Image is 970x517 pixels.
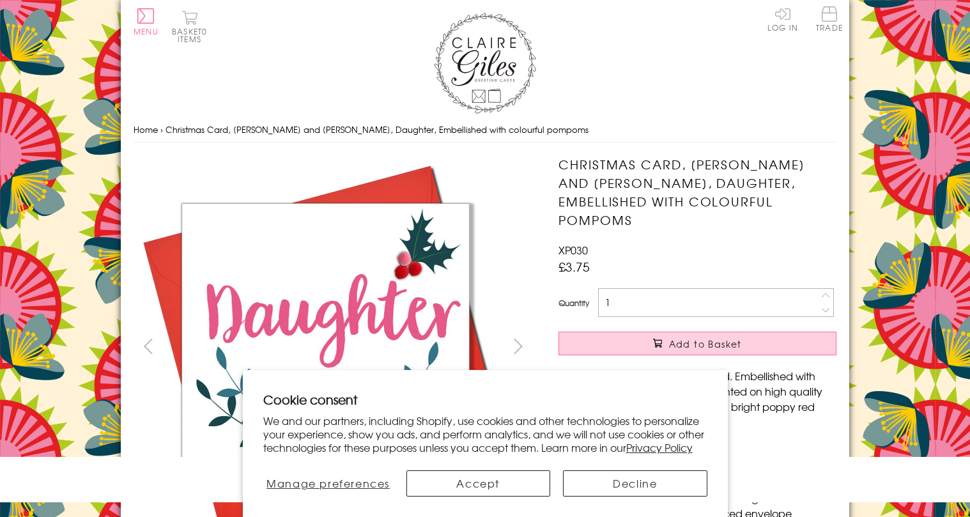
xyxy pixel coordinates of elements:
label: Quantity [558,297,589,309]
span: Christmas Card, [PERSON_NAME] and [PERSON_NAME], Daughter, Embellished with colourful pompoms [166,123,589,135]
button: Menu [134,8,158,35]
h2: Cookie consent [263,390,707,408]
span: Trade [816,6,843,31]
h1: Christmas Card, [PERSON_NAME] and [PERSON_NAME], Daughter, Embellished with colourful pompoms [558,155,836,229]
a: Home [134,123,158,135]
button: Manage preferences [263,470,394,497]
button: next [504,332,533,360]
a: Log In [767,6,798,31]
a: Trade [816,6,843,34]
img: Claire Giles Greetings Cards [434,13,536,114]
span: Add to Basket [669,337,742,350]
span: 0 items [178,26,207,45]
span: Menu [134,26,158,37]
span: XP030 [558,242,588,258]
span: › [160,123,163,135]
button: prev [134,332,162,360]
nav: breadcrumbs [134,117,836,143]
button: Add to Basket [558,332,836,355]
button: Basket0 items [172,10,207,43]
span: £3.75 [558,258,590,275]
p: We and our partners, including Shopify, use cookies and other technologies to personalize your ex... [263,414,707,454]
span: Manage preferences [266,475,390,491]
button: Decline [563,470,707,497]
a: Privacy Policy [626,440,693,455]
p: A beautiful modern Christmas card. Embellished with bright coloured pompoms and printed on high q... [558,368,836,429]
button: Accept [406,470,550,497]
